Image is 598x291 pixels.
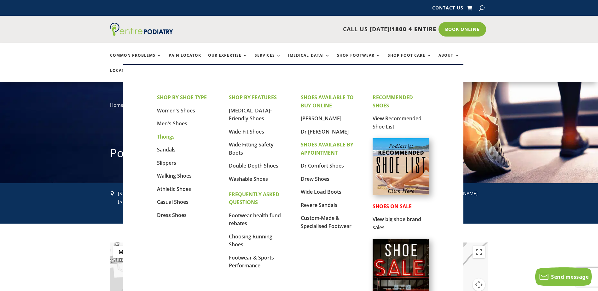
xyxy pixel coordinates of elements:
a: Revere Sandals [301,202,337,208]
a: Contact Us [432,6,463,13]
p: [STREET_ADDRESS], [STREET_ADDRESS] [118,190,199,206]
a: View big shoe brand sales [373,216,421,231]
a: [MEDICAL_DATA]-Friendly Shoes [229,107,272,122]
a: Dr [PERSON_NAME] [301,128,349,135]
a: Services [255,53,281,67]
span: Send message [551,273,589,280]
a: Sandals [157,146,176,153]
a: Footwear health fund rebates [229,212,281,227]
a: Common Problems [110,53,162,67]
a: Women's Shoes [157,107,195,114]
a: Drew Shoes [301,175,329,182]
span: 1800 4 ENTIRE [392,25,436,33]
strong: SHOES ON SALE [373,203,412,210]
a: Double-Depth Shoes [229,162,278,169]
span:  [110,191,114,196]
a: Casual Shoes [157,198,189,205]
a: Shop Foot Care [388,53,432,67]
a: Locations [110,68,142,82]
a: Slippers [157,159,176,166]
a: Walking Shoes [157,172,192,179]
a: Podiatrist Recommended Shoe List Australia [373,190,429,196]
a: [PERSON_NAME] [301,115,341,122]
strong: SHOES AVAILABLE BY APPOINTMENT [301,141,353,156]
a: Entire Podiatry [110,31,173,37]
strong: FREQUENTLY ASKED QUESTIONS [229,191,279,206]
a: Thongs [157,133,175,140]
a: View Recommended Shoe List [373,115,421,130]
a: Book Online [438,22,486,37]
nav: breadcrumb [110,101,488,114]
a: Custom-Made & Specialised Footwear [301,214,351,230]
button: Send message [535,267,592,286]
a: Home [110,102,123,108]
button: Show street map [113,246,135,258]
a: Athletic Shoes [157,185,191,192]
a: [MEDICAL_DATA] [288,53,330,67]
a: Wide Load Boots [301,188,341,195]
a: Men's Shoes [157,120,187,127]
strong: RECOMMENDED SHOES [373,94,413,109]
a: About [438,53,460,67]
a: Washable Shoes [229,175,268,182]
strong: SHOP BY SHOE TYPE [157,94,207,101]
a: Footwear & Sports Performance [229,254,274,269]
button: Map camera controls [473,278,485,291]
a: Wide-Fit Shoes [229,128,264,135]
a: Dr Comfort Shoes [301,162,344,169]
img: logo (1) [110,23,173,36]
a: Dress Shoes [157,212,187,219]
a: Our Expertise [208,53,248,67]
h1: Podiatrist [PERSON_NAME] [110,145,488,164]
strong: SHOES AVAILABLE TO BUY ONLINE [301,94,354,109]
button: Toggle fullscreen view [473,246,485,258]
strong: SHOP BY FEATURES [229,94,277,101]
p: CALL US [DATE]! [197,25,436,33]
img: podiatrist-recommended-shoe-list-australia-entire-podiatry [373,138,429,195]
a: Pain Locator [169,53,201,67]
a: Wide Fitting Safety Boots [229,141,274,156]
a: Shop Footwear [337,53,381,67]
a: Choosing Running Shoes [229,233,272,248]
